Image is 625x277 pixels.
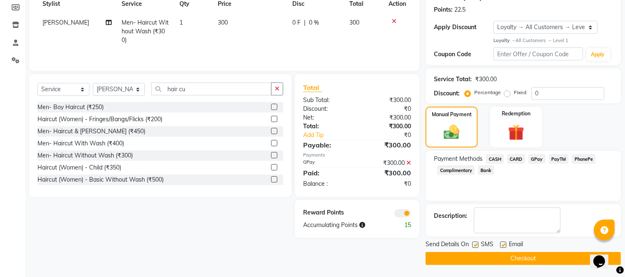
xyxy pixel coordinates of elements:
[297,221,387,230] div: Accumulating Points
[572,154,595,164] span: PhonePe
[297,159,357,167] div: GPay
[37,175,164,184] div: Haircut (Women) - Basic Without Wash (₹500)
[357,96,418,105] div: ₹300.00
[350,19,360,26] span: 300
[297,131,367,140] a: Add Tip
[297,168,357,178] div: Paid:
[297,96,357,105] div: Sub Total:
[590,244,617,269] iframe: chat widget
[426,252,621,265] button: Checkout
[357,140,418,150] div: ₹300.00
[42,19,89,26] span: [PERSON_NAME]
[434,50,493,59] div: Coupon Code
[309,18,319,27] span: 0 %
[434,23,493,32] div: Apply Discount
[297,180,357,188] div: Balance :
[387,221,417,230] div: 15
[493,37,515,43] strong: Loyalty →
[549,154,569,164] span: PayTM
[218,19,228,26] span: 300
[357,180,418,188] div: ₹0
[179,19,183,26] span: 1
[297,208,357,217] div: Reward Points
[37,139,124,148] div: Men- Haircut With Wash (₹400)
[357,159,418,167] div: ₹300.00
[357,122,418,131] div: ₹300.00
[454,5,466,14] div: 22.5
[297,122,357,131] div: Total:
[297,105,357,113] div: Discount:
[493,37,613,44] div: All Customers → Level 1
[151,82,271,95] input: Search or Scan
[528,154,545,164] span: GPay
[434,212,467,220] div: Description:
[122,19,169,44] span: Men- Haircut Without Wash (₹300)
[434,155,483,163] span: Payment Methods
[357,105,418,113] div: ₹0
[37,103,104,112] div: Men- Boy Haircut (₹250)
[297,113,357,122] div: Net:
[586,48,610,61] button: Apply
[357,113,418,122] div: ₹300.00
[432,111,472,118] label: Manual Payment
[475,75,497,84] div: ₹300.00
[439,123,464,141] img: _cash.svg
[437,165,475,175] span: Complimentary
[434,5,453,14] div: Points:
[486,154,504,164] span: CASH
[434,75,472,84] div: Service Total:
[434,89,460,98] div: Discount:
[493,47,583,60] input: Enter Offer / Coupon Code
[509,240,523,250] span: Email
[292,18,301,27] span: 0 F
[303,152,411,159] div: Payments
[37,127,145,136] div: Men- Haircut & [PERSON_NAME] (₹450)
[367,131,418,140] div: ₹0
[507,154,525,164] span: CARD
[481,240,493,250] span: SMS
[478,165,494,175] span: Bank
[304,18,306,27] span: |
[37,163,121,172] div: Haircut (Women) - Child (₹350)
[503,122,529,143] img: _gift.svg
[37,151,133,160] div: Men- Haircut Without Wash (₹300)
[474,89,501,96] label: Percentage
[502,110,530,117] label: Redemption
[37,115,162,124] div: Haircut (Women) - Fringes/Bangs/Flicks (₹200)
[297,140,357,150] div: Payable:
[514,89,526,96] label: Fixed
[426,240,469,250] span: Send Details On
[303,83,322,92] span: Total
[357,168,418,178] div: ₹300.00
